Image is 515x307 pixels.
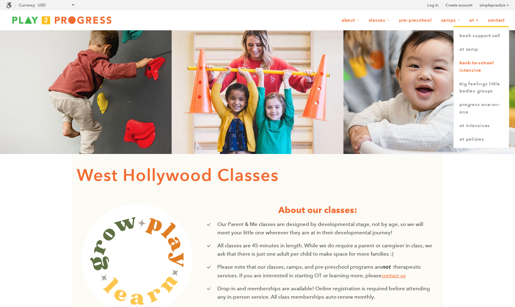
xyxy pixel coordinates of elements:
a: Contact [484,15,509,26]
a: Log in [427,2,438,8]
a: OT Camp [454,43,509,56]
p: Please note that our classes, camps, and pre-preschool programs are therapeutic services. If you ... [217,263,434,279]
p: All classes are 45-minutes in length. While we do require a parent or caregiver in class, we ask ... [217,241,434,258]
strong: About our classes: [278,204,357,215]
a: Create account [445,2,472,8]
a: About [338,15,364,26]
a: Back-to-School Intensive [454,56,509,77]
a: book support call [454,29,509,43]
img: Play2Progress logo [6,14,117,26]
a: Progress One-on-One [454,98,509,119]
a: OT Policies [454,133,509,146]
label: Currency [19,3,35,7]
a: Camps [437,15,464,26]
a: OT [465,15,483,26]
p: Drop-in and memberships are available! Online registration is required before attending any in-pe... [217,284,434,301]
p: Our Parent & Me classes are designed by developmental stage, not by age, so we will meet your lit... [217,220,434,237]
a: OT Intensives [454,119,509,133]
strong: not [382,264,391,270]
a: Pre-Preschool [395,15,436,26]
h1: West Hollywood Classes [77,163,438,188]
a: Big Feelings Little Bodies Groups [454,77,509,98]
a: simplepractice > [479,2,509,8]
a: Classes [365,15,394,26]
a: contact us [381,272,406,279]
